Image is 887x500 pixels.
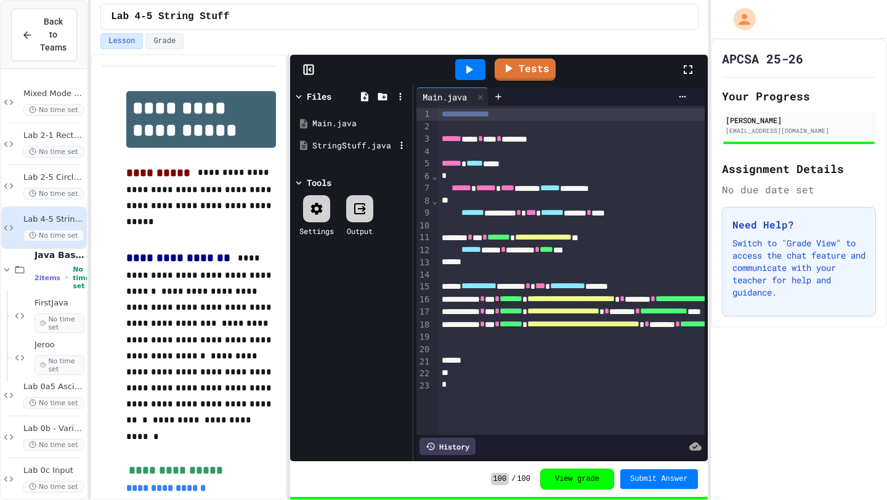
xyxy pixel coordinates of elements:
[732,217,865,232] h3: Need Help?
[23,481,84,493] span: No time set
[540,469,614,490] button: View grade
[299,225,334,236] div: Settings
[722,182,876,197] div: No due date set
[722,160,876,177] h2: Assignment Details
[23,397,84,409] span: No time set
[347,225,373,236] div: Output
[34,313,84,333] span: No time set
[416,244,432,257] div: 12
[23,188,84,200] span: No time set
[23,214,84,225] span: Lab 4-5 String Stuff
[491,473,509,485] span: 100
[416,87,488,106] div: Main.java
[416,380,432,392] div: 23
[23,172,84,183] span: Lab 2-5 Circle A&P
[416,171,432,183] div: 6
[416,356,432,368] div: 21
[34,274,60,282] span: 2 items
[416,306,432,318] div: 17
[416,368,432,380] div: 22
[23,382,84,392] span: Lab 0a5 Ascii Art
[416,146,432,158] div: 4
[432,171,438,181] span: Fold line
[23,131,84,141] span: Lab 2-1 Rectangle Perimeter
[732,237,865,299] p: Switch to "Grade View" to access the chat feature and communicate with your teacher for help and ...
[307,90,331,103] div: Files
[722,87,876,105] h2: Your Progress
[416,257,432,269] div: 13
[416,91,473,103] div: Main.java
[416,220,432,232] div: 10
[34,298,84,308] span: FirstJava
[23,424,84,434] span: Lab 0b - Variables
[34,249,84,260] span: Java Basics
[23,146,84,158] span: No time set
[23,466,84,476] span: Lab 0c Input
[34,355,84,375] span: No time set
[726,126,872,135] div: [EMAIL_ADDRESS][DOMAIN_NAME]
[416,195,432,208] div: 8
[416,269,432,281] div: 14
[511,474,516,484] span: /
[416,108,432,121] div: 1
[721,5,759,33] div: My Account
[100,33,143,49] button: Lesson
[416,331,432,344] div: 19
[34,340,84,350] span: Jeroo
[11,9,77,61] button: Back to Teams
[416,158,432,170] div: 5
[416,232,432,244] div: 11
[416,133,432,145] div: 3
[312,118,408,130] div: Main.java
[416,294,432,306] div: 16
[630,474,688,484] span: Submit Answer
[620,469,698,489] button: Submit Answer
[419,438,476,455] div: History
[307,176,331,189] div: Tools
[40,15,67,54] span: Back to Teams
[416,207,432,219] div: 9
[312,140,395,152] div: StringStuff.java
[23,439,84,451] span: No time set
[416,344,432,356] div: 20
[495,58,556,81] a: Tests
[416,319,432,331] div: 18
[145,33,184,49] button: Grade
[726,115,872,126] div: [PERSON_NAME]
[416,182,432,195] div: 7
[23,230,84,241] span: No time set
[111,9,229,24] span: Lab 4-5 String Stuff
[73,265,90,290] span: No time set
[416,121,432,133] div: 2
[416,281,432,293] div: 15
[23,104,84,116] span: No time set
[722,50,803,67] h1: APCSA 25-26
[65,273,68,283] span: •
[432,196,438,206] span: Fold line
[23,89,84,99] span: Mixed Mode Exploration
[517,474,530,484] span: 100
